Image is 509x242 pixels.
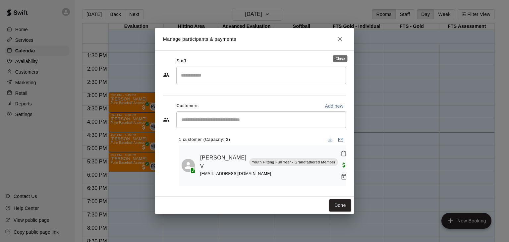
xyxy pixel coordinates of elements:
a: [PERSON_NAME] V [200,153,247,170]
span: Staff [177,56,186,67]
span: Paid with Credit [338,162,350,167]
span: [EMAIL_ADDRESS][DOMAIN_NAME] [200,171,271,176]
div: Close [333,55,347,62]
svg: Staff [163,72,170,78]
span: 1 customer (Capacity: 3) [179,135,230,145]
button: Close [334,33,346,45]
div: Start typing to search customers... [176,111,346,128]
p: Add new [325,103,343,109]
button: Mark attendance [338,148,349,159]
span: Customers [177,101,199,111]
p: Youth Hitting Full Year - Grandfathered Member [252,159,335,165]
button: Add new [322,101,346,111]
p: Manage participants & payments [163,36,236,43]
div: Walter Smith V [182,159,195,172]
button: Done [329,199,351,212]
button: Download list [325,135,335,145]
button: Manage bookings & payment [338,171,350,183]
svg: Customers [163,116,170,123]
div: Search staff [176,67,346,84]
button: Email participants [335,135,346,145]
